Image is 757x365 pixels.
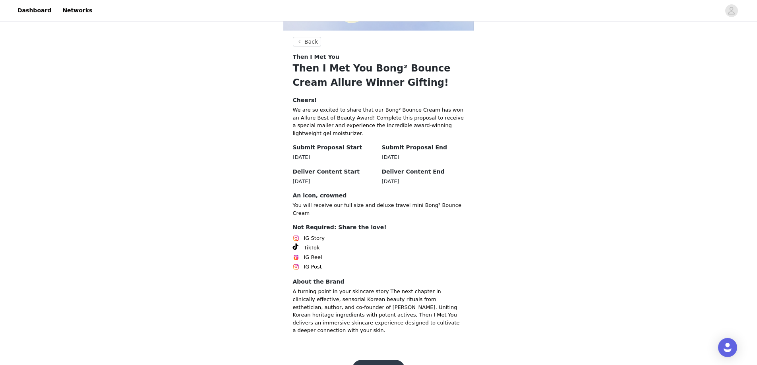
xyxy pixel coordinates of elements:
span: TikTok [304,244,320,252]
h4: About the Brand [293,278,465,286]
h4: Submit Proposal Start [293,143,376,152]
span: IG Story [304,234,325,242]
span: IG Post [304,263,322,271]
p: We are so excited to share that our Bong² Bounce Cream has won an Allure Best of Beauty Award! Co... [293,106,465,137]
h4: Cheers! [293,96,465,104]
img: Instagram Icon [293,264,299,270]
img: Instagram Icon [293,235,299,241]
div: [DATE] [382,178,465,185]
div: [DATE] [293,178,376,185]
h4: An icon, crowned [293,191,465,200]
p: A turning point in your skincare story The next chapter in clinically effective, sensorial Korean... [293,288,465,334]
a: Networks [58,2,97,19]
div: Open Intercom Messenger [718,338,737,357]
div: avatar [728,4,735,17]
p: You will receive our full size and deluxe travel mini Bong² Bounce Cream [293,201,465,217]
button: Back [293,37,321,46]
div: [DATE] [382,153,465,161]
h4: Deliver Content End [382,168,465,176]
a: Dashboard [13,2,56,19]
h4: Deliver Content Start [293,168,376,176]
div: [DATE] [293,153,376,161]
span: Then I Met You [293,53,339,61]
span: IG Reel [304,253,322,261]
h4: Not Required: Share the love! [293,223,465,232]
img: Instagram Reels Icon [293,254,299,261]
h4: Submit Proposal End [382,143,465,152]
h1: Then I Met You Bong² Bounce Cream Allure Winner Gifting! [293,61,465,90]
